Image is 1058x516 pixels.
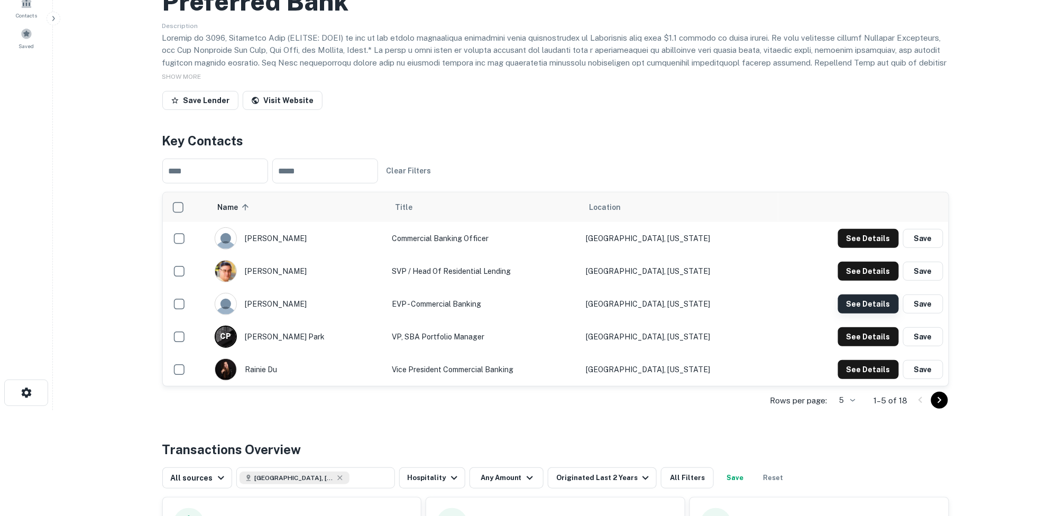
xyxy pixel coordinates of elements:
div: [PERSON_NAME] [215,227,382,250]
button: Save [903,327,943,346]
td: VP, SBA Portfolio Manager [387,320,581,353]
button: Hospitality [399,467,465,489]
td: EVP - Commercial Banking [387,288,581,320]
button: All Filters [661,467,714,489]
p: Rows per page: [770,394,827,407]
img: 1605199248167 [215,359,236,380]
span: Location [589,201,621,214]
p: Loremip do 3096, Sitametco Adip (ELITSE: DOEI) te inc ut lab etdolo magnaaliqua enimadmini venia ... [162,32,949,106]
h4: Key Contacts [162,131,949,150]
th: Name [209,192,387,222]
iframe: Chat Widget [1005,431,1058,482]
img: 9c8pery4andzj6ohjkjp54ma2 [215,293,236,315]
button: See Details [838,327,899,346]
p: 1–5 of 18 [874,394,908,407]
button: Any Amount [470,467,544,489]
button: See Details [838,294,899,314]
td: Commercial Banking Officer [387,222,581,255]
th: Location [581,192,778,222]
p: C P [220,331,231,342]
div: Originated Last 2 Years [556,472,652,484]
button: Save your search to get updates of matches that match your search criteria. [718,467,752,489]
button: See Details [838,262,899,281]
td: [GEOGRAPHIC_DATA], [US_STATE] [581,255,778,288]
div: [PERSON_NAME] [215,293,382,315]
span: Description [162,22,198,30]
button: Go to next page [931,392,948,409]
button: Reset [756,467,790,489]
a: Saved [3,24,50,52]
td: [GEOGRAPHIC_DATA], [US_STATE] [581,288,778,320]
span: [GEOGRAPHIC_DATA], [GEOGRAPHIC_DATA], [GEOGRAPHIC_DATA] [254,473,334,483]
span: Saved [19,42,34,50]
button: See Details [838,360,899,379]
div: scrollable content [163,192,949,386]
h4: Transactions Overview [162,440,301,459]
div: [PERSON_NAME] [215,260,382,282]
td: [GEOGRAPHIC_DATA], [US_STATE] [581,320,778,353]
td: Vice President Commercial Banking [387,353,581,386]
button: Save Lender [162,91,238,110]
td: [GEOGRAPHIC_DATA], [US_STATE] [581,222,778,255]
div: 5 [832,393,857,408]
span: Title [395,201,426,214]
span: Name [218,201,252,214]
div: [PERSON_NAME] park [215,326,382,348]
span: SHOW MORE [162,73,201,80]
button: Save [903,294,943,314]
img: 1516323156666 [215,261,236,282]
button: Originated Last 2 Years [548,467,657,489]
div: rainie du [215,358,382,381]
button: Save [903,229,943,248]
button: Clear Filters [382,161,436,180]
span: Contacts [16,11,37,20]
img: 9c8pery4andzj6ohjkjp54ma2 [215,228,236,249]
button: See Details [838,229,899,248]
td: [GEOGRAPHIC_DATA], [US_STATE] [581,353,778,386]
button: All sources [162,467,232,489]
button: Save [903,262,943,281]
div: All sources [171,472,227,484]
a: Visit Website [243,91,323,110]
button: Save [903,360,943,379]
th: Title [387,192,581,222]
td: SVP / Head of Residential Lending [387,255,581,288]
